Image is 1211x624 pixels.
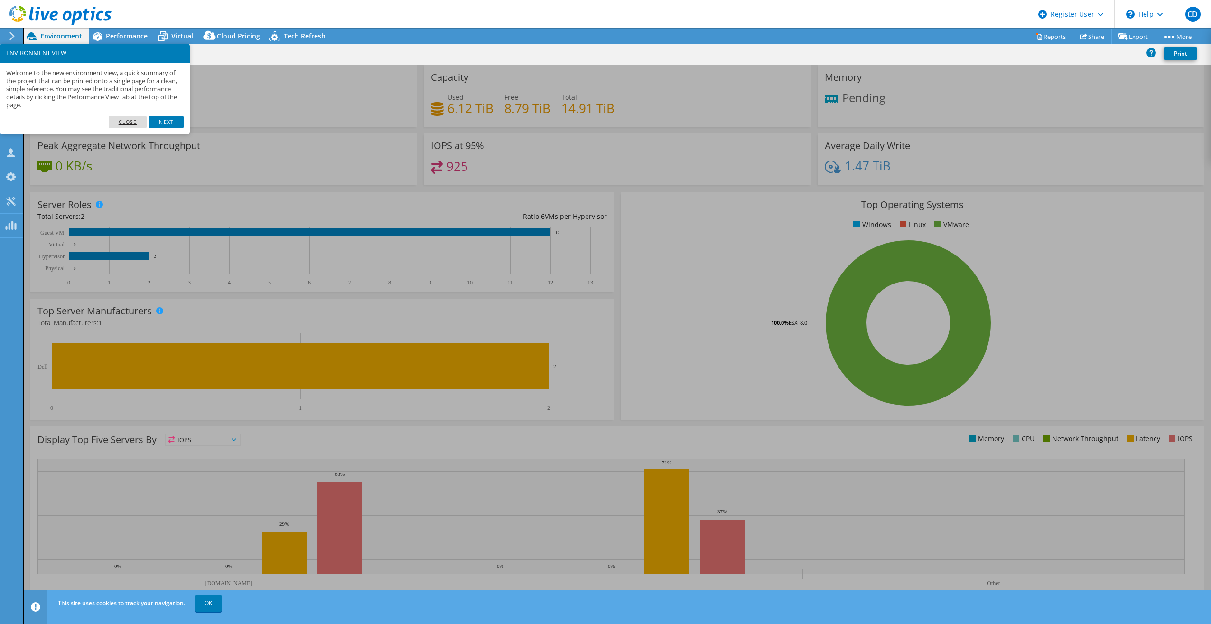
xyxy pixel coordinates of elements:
span: Tech Refresh [284,31,326,40]
span: Virtual [171,31,193,40]
a: Export [1111,29,1155,44]
span: Environment [40,31,82,40]
a: Print [1164,47,1197,60]
span: Performance [106,31,148,40]
a: More [1155,29,1199,44]
a: Share [1073,29,1112,44]
span: CD [1185,7,1201,22]
span: This site uses cookies to track your navigation. [58,599,185,607]
a: OK [195,595,222,612]
a: Reports [1028,29,1073,44]
h3: ENVIRONMENT VIEW [6,50,184,56]
a: Next [149,116,183,128]
a: Close [109,116,147,128]
svg: \n [1126,10,1135,19]
span: Cloud Pricing [217,31,260,40]
p: Welcome to the new environment view, a quick summary of the project that can be printed onto a si... [6,69,184,110]
span: IOPS [166,434,240,445]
